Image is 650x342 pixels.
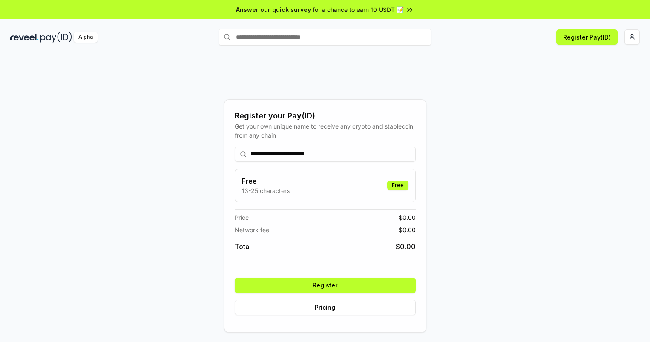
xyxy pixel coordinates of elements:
[236,5,311,14] span: Answer our quick survey
[235,122,416,140] div: Get your own unique name to receive any crypto and stablecoin, from any chain
[242,176,290,186] h3: Free
[235,300,416,315] button: Pricing
[10,32,39,43] img: reveel_dark
[399,225,416,234] span: $ 0.00
[74,32,98,43] div: Alpha
[399,213,416,222] span: $ 0.00
[40,32,72,43] img: pay_id
[396,241,416,252] span: $ 0.00
[556,29,618,45] button: Register Pay(ID)
[242,186,290,195] p: 13-25 characters
[313,5,404,14] span: for a chance to earn 10 USDT 📝
[235,278,416,293] button: Register
[235,241,251,252] span: Total
[235,213,249,222] span: Price
[235,110,416,122] div: Register your Pay(ID)
[387,181,408,190] div: Free
[235,225,269,234] span: Network fee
